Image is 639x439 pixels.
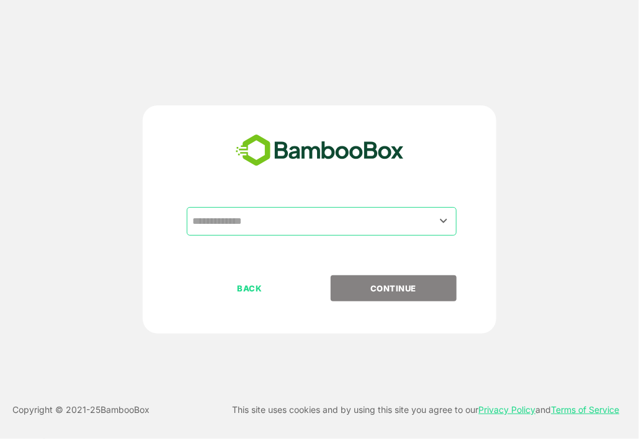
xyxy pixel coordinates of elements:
a: Terms of Service [552,404,620,415]
p: BACK [188,282,312,295]
a: Privacy Policy [479,404,536,415]
button: BACK [187,275,313,301]
button: CONTINUE [331,275,457,301]
p: This site uses cookies and by using this site you agree to our and [233,402,620,417]
button: Open [436,213,452,229]
p: CONTINUE [331,282,455,295]
img: bamboobox [229,130,411,171]
p: Copyright © 2021- 25 BambooBox [12,402,150,417]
